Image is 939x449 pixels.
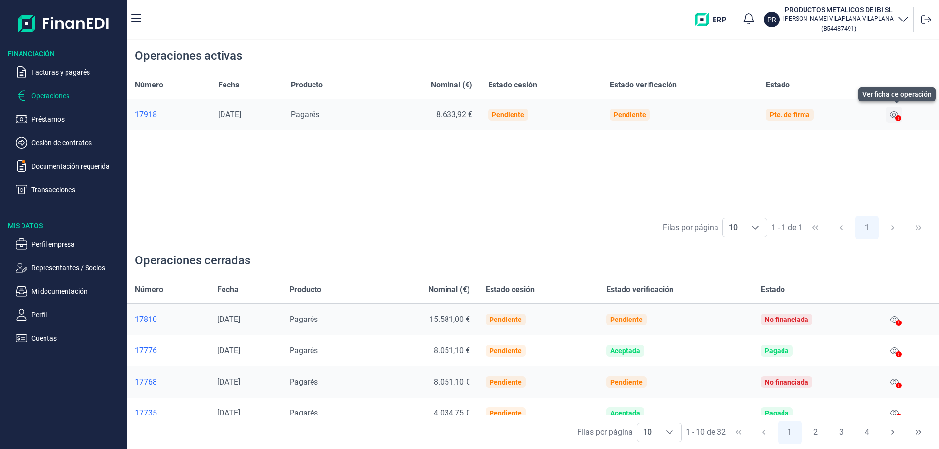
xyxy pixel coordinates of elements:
span: 8.051,10 € [434,346,470,355]
button: Cuentas [16,332,123,344]
span: Estado [766,79,790,91]
div: [DATE] [217,346,274,356]
span: Número [135,79,163,91]
span: Pagarés [290,346,318,355]
button: First Page [804,216,827,239]
div: Aceptada [610,347,640,355]
p: Facturas y pagarés [31,66,123,78]
img: erp [695,13,734,26]
span: 1 - 10 de 32 [686,428,726,436]
div: Pte. de firma [770,111,810,119]
button: Last Page [907,216,930,239]
button: Mi documentación [16,285,123,297]
p: Perfil empresa [31,238,123,250]
div: Choose [743,218,767,237]
span: Estado cesión [488,79,537,91]
span: Número [135,284,163,296]
button: Operaciones [16,90,123,102]
img: Logo de aplicación [18,8,110,39]
button: Transacciones [16,184,123,195]
button: Cesión de contratos [16,137,123,149]
div: Pendiente [490,378,522,386]
span: Nominal (€) [428,284,470,296]
button: Perfil empresa [16,238,123,250]
span: Pagarés [290,408,318,418]
p: Documentación requerida [31,160,123,172]
span: Producto [291,79,323,91]
a: 17735 [135,408,201,418]
button: Last Page [907,421,930,444]
button: Page 2 [804,421,827,444]
span: Pagarés [290,315,318,324]
div: Filas por página [577,427,633,438]
span: Fecha [217,284,239,296]
button: Representantes / Socios [16,262,123,274]
div: Pendiente [610,316,643,323]
p: Operaciones [31,90,123,102]
div: No financiada [765,378,808,386]
button: Page 3 [829,421,853,444]
p: Cesión de contratos [31,137,123,149]
span: Estado verificación [606,284,673,296]
div: 17776 [135,346,201,356]
div: Pendiente [490,409,522,417]
div: Pagada [765,409,789,417]
button: Page 4 [855,421,879,444]
div: Aceptada [610,409,640,417]
span: Estado [761,284,785,296]
div: Filas por página [663,222,718,234]
div: [DATE] [217,377,274,387]
div: [DATE] [218,110,275,120]
span: Pagarés [291,110,319,119]
button: First Page [727,421,750,444]
button: PRPRODUCTOS METALICOS DE IBI SL[PERSON_NAME] VILAPLANA VILAPLANA(B54487491) [764,5,909,34]
span: 10 [723,218,743,237]
h3: PRODUCTOS METALICOS DE IBI SL [783,5,894,15]
button: Page 1 [778,421,802,444]
button: Next Page [881,421,904,444]
p: Cuentas [31,332,123,344]
span: 8.633,92 € [436,110,472,119]
div: [DATE] [217,315,274,324]
span: 4.034,75 € [434,408,470,418]
p: [PERSON_NAME] VILAPLANA VILAPLANA [783,15,894,22]
a: 17918 [135,110,202,120]
p: PR [767,15,776,24]
span: 8.051,10 € [434,377,470,386]
button: Préstamos [16,113,123,125]
p: Mi documentación [31,285,123,297]
div: Choose [658,423,681,442]
span: Pagarés [290,377,318,386]
div: Pendiente [614,111,646,119]
span: 15.581,00 € [429,315,470,324]
div: No financiada [765,316,808,323]
button: Facturas y pagarés [16,66,123,78]
p: Préstamos [31,113,123,125]
div: Pendiente [490,316,522,323]
span: Producto [290,284,321,296]
span: 10 [637,423,658,442]
div: Operaciones activas [135,48,242,64]
small: Copiar cif [821,25,856,32]
p: Perfil [31,309,123,321]
p: Representantes / Socios [31,262,123,274]
p: Transacciones [31,184,123,195]
span: Estado verificación [610,79,677,91]
div: [DATE] [217,408,274,418]
a: 17768 [135,377,201,387]
div: Pendiente [490,347,522,355]
span: Estado cesión [486,284,535,296]
span: 1 - 1 de 1 [771,224,803,232]
button: Next Page [881,216,904,239]
span: Fecha [218,79,240,91]
span: Nominal (€) [431,79,472,91]
a: 17810 [135,315,201,324]
div: Pendiente [492,111,524,119]
div: Pendiente [610,378,643,386]
button: Previous Page [752,421,776,444]
button: Documentación requerida [16,160,123,172]
button: Page 1 [855,216,879,239]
